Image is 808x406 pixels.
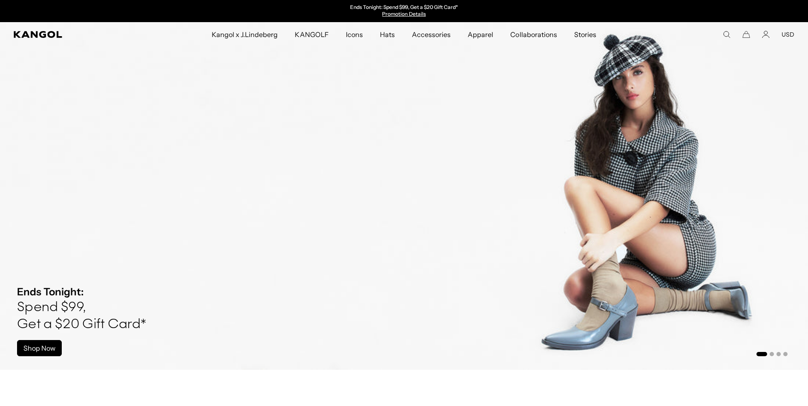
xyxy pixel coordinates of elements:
[459,22,502,47] a: Apparel
[412,22,451,47] span: Accessories
[316,4,492,18] slideshow-component: Announcement bar
[316,4,492,18] div: 1 of 2
[403,22,459,47] a: Accessories
[782,31,794,38] button: USD
[203,22,287,47] a: Kangol x J.Lindeberg
[17,299,146,316] h4: Spend $99,
[566,22,605,47] a: Stories
[382,11,426,17] a: Promotion Details
[295,22,328,47] span: KANGOLF
[316,4,492,18] div: Announcement
[510,22,557,47] span: Collaborations
[17,340,62,356] a: Shop Now
[783,352,788,356] button: Go to slide 4
[742,31,750,38] button: Cart
[762,31,770,38] a: Account
[371,22,403,47] a: Hats
[17,286,84,298] strong: Ends Tonight:
[468,22,493,47] span: Apparel
[776,352,781,356] button: Go to slide 3
[346,22,363,47] span: Icons
[350,4,458,11] p: Ends Tonight: Spend $99, Get a $20 Gift Card*
[723,31,730,38] summary: Search here
[286,22,337,47] a: KANGOLF
[17,316,146,333] h4: Get a $20 Gift Card*
[380,22,395,47] span: Hats
[337,22,371,47] a: Icons
[502,22,565,47] a: Collaborations
[770,352,774,356] button: Go to slide 2
[574,22,596,47] span: Stories
[212,22,278,47] span: Kangol x J.Lindeberg
[756,350,788,357] ul: Select a slide to show
[14,31,140,38] a: Kangol
[756,352,767,356] button: Go to slide 1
